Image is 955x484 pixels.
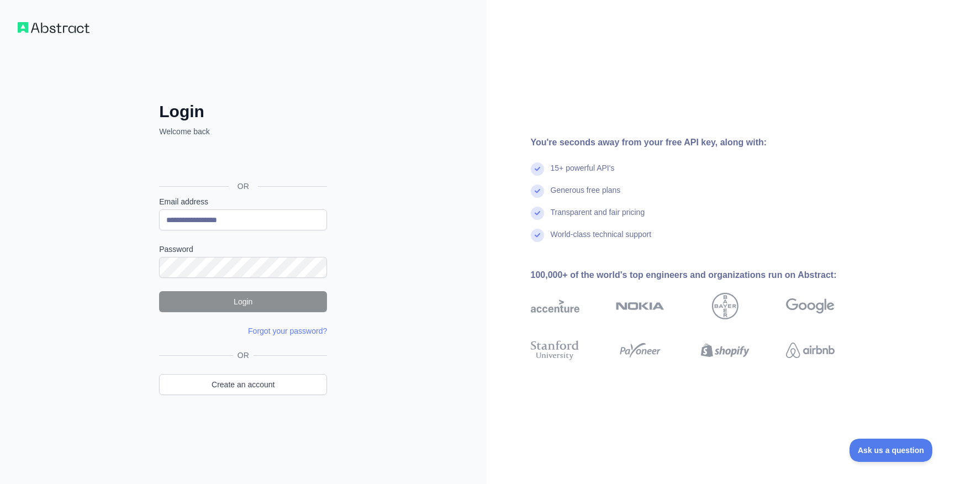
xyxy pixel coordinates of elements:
div: 100,000+ of the world's top engineers and organizations run on Abstract: [531,269,870,282]
img: accenture [531,293,579,319]
iframe: Sign in with Google Button [154,149,330,173]
label: Email address [159,196,327,207]
img: stanford university [531,338,579,362]
button: Login [159,291,327,312]
img: airbnb [786,338,835,362]
img: check mark [531,162,544,176]
div: You're seconds away from your free API key, along with: [531,136,870,149]
a: Forgot your password? [248,327,327,335]
span: OR [229,181,258,192]
img: Workflow [18,22,89,33]
h2: Login [159,102,327,122]
a: Create an account [159,374,327,395]
img: shopify [701,338,750,362]
img: check mark [531,207,544,220]
img: check mark [531,229,544,242]
label: Password [159,244,327,255]
img: bayer [712,293,738,319]
span: OR [233,350,254,361]
p: Welcome back [159,126,327,137]
img: nokia [616,293,664,319]
div: World-class technical support [551,229,652,251]
img: payoneer [616,338,664,362]
iframe: Toggle Customer Support [850,439,933,462]
img: google [786,293,835,319]
div: Transparent and fair pricing [551,207,645,229]
div: Generous free plans [551,185,621,207]
img: check mark [531,185,544,198]
div: 15+ powerful API's [551,162,615,185]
